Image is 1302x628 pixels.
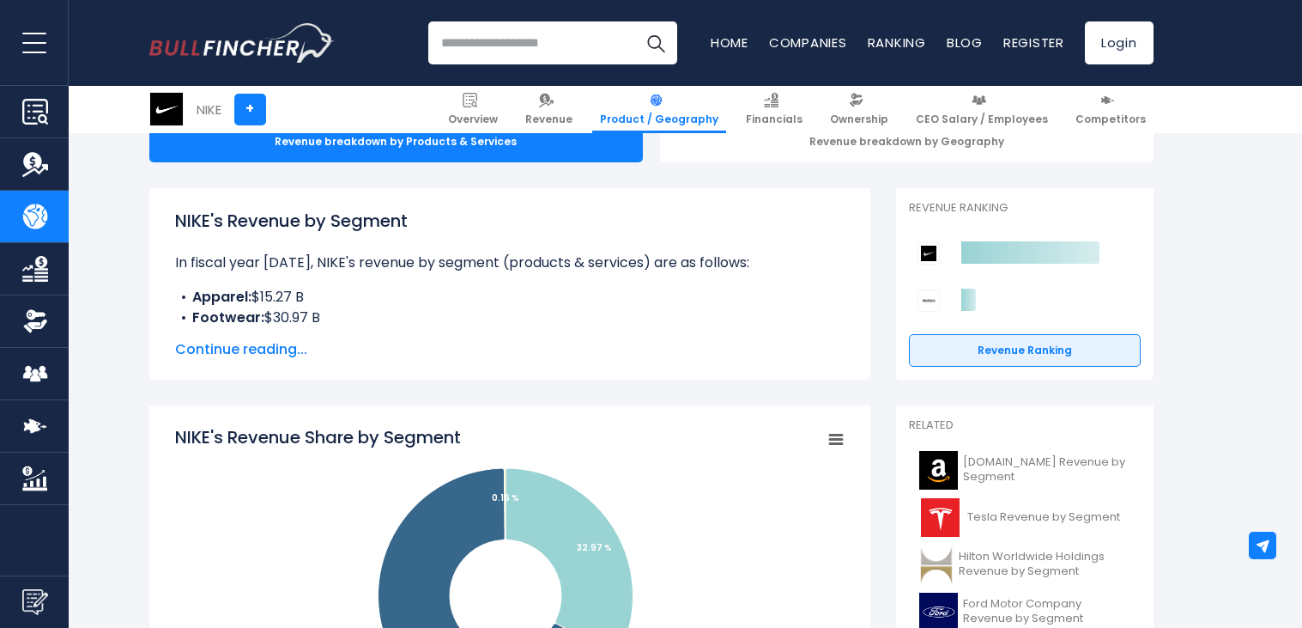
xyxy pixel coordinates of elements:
[711,34,748,52] a: Home
[746,113,802,126] span: Financials
[525,113,572,126] span: Revenue
[967,510,1120,525] span: Tesla Revenue by Segment
[909,201,1141,216] p: Revenue Ranking
[959,550,1129,579] span: Hilton Worldwide Holdings Revenue by Segment
[592,86,726,133] a: Product / Geography
[192,287,251,307] b: Apparel:
[577,541,612,554] tspan: 32.97 %
[492,491,519,504] tspan: 0.16 %
[909,418,1141,433] p: Related
[822,86,896,133] a: Ownership
[909,541,1141,588] a: Hilton Worldwide Holdings Revenue by Segment
[917,242,940,265] img: NIKE competitors logo
[22,308,48,334] img: Ownership
[909,494,1141,541] a: Tesla Revenue by Segment
[175,425,461,449] tspan: NIKE's Revenue Share by Segment
[909,447,1141,494] a: [DOMAIN_NAME] Revenue by Segment
[919,546,954,584] img: HLT logo
[600,113,718,126] span: Product / Geography
[150,93,183,125] img: NKE logo
[197,100,221,119] div: NIKE
[149,23,334,63] a: Go to homepage
[192,308,264,327] b: Footwear:
[1068,86,1154,133] a: Competitors
[175,287,845,308] li: $15.27 B
[830,113,888,126] span: Ownership
[660,121,1154,162] div: Revenue breakdown by Geography
[963,455,1130,485] span: [DOMAIN_NAME] Revenue by Segment
[175,253,845,273] p: In fiscal year [DATE], NIKE's revenue by segment (products & services) are as follows:
[149,121,643,162] div: Revenue breakdown by Products & Services
[909,334,1141,367] a: Revenue Ranking
[919,451,958,490] img: AMZN logo
[917,290,940,312] img: Deckers Outdoor Corporation competitors logo
[963,597,1130,626] span: Ford Motor Company Revenue by Segment
[916,113,1048,126] span: CEO Salary / Employees
[175,208,845,234] h1: NIKE's Revenue by Segment
[149,23,335,63] img: Bullfincher logo
[1075,113,1146,126] span: Competitors
[1003,34,1064,52] a: Register
[175,339,845,360] span: Continue reading...
[634,21,677,64] button: Search
[868,34,926,52] a: Ranking
[919,498,962,537] img: TSLA logo
[1085,21,1154,64] a: Login
[175,308,845,328] li: $30.97 B
[448,113,498,126] span: Overview
[908,86,1056,133] a: CEO Salary / Employees
[440,86,506,133] a: Overview
[769,34,847,52] a: Companies
[234,94,266,125] a: +
[947,34,983,52] a: Blog
[518,86,580,133] a: Revenue
[738,86,810,133] a: Financials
